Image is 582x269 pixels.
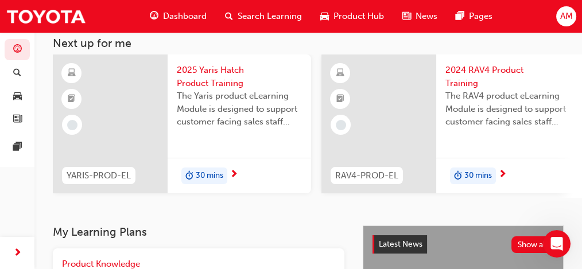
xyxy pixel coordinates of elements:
span: YARIS-PROD-EL [67,169,131,182]
span: learningRecordVerb_NONE-icon [67,120,77,130]
a: guage-iconDashboard [141,5,216,28]
span: Latest News [379,239,422,249]
span: 2024 RAV4 Product Training [445,64,571,89]
span: duration-icon [454,169,462,184]
a: YARIS-PROD-EL2025 Yaris Hatch Product TrainingThe Yaris product eLearning Module is designed to s... [53,54,311,193]
a: news-iconNews [393,5,447,28]
span: news-icon [13,115,22,125]
span: car-icon [13,91,22,102]
span: duration-icon [185,169,193,184]
span: The RAV4 product eLearning Module is designed to support customer facing sales staff with introdu... [445,89,571,128]
span: The Yaris product eLearning Module is designed to support customer facing sales staff with introd... [177,89,302,128]
span: booktick-icon [68,92,76,107]
h3: Next up for me [34,37,582,50]
span: guage-icon [150,9,158,24]
span: 2025 Yaris Hatch Product Training [177,64,302,89]
a: car-iconProduct Hub [311,5,393,28]
span: learningResourceType_ELEARNING-icon [336,66,344,81]
span: news-icon [402,9,411,24]
a: RAV4-PROD-EL2024 RAV4 Product TrainingThe RAV4 product eLearning Module is designed to support cu... [321,54,580,193]
span: pages-icon [13,142,22,153]
span: next-icon [13,246,22,260]
iframe: Intercom live chat [543,230,571,258]
span: pages-icon [456,9,464,24]
span: Search Learning [238,10,302,23]
span: Dashboard [163,10,207,23]
span: Pages [469,10,492,23]
span: search-icon [13,68,21,79]
span: booktick-icon [336,92,344,107]
a: search-iconSearch Learning [216,5,311,28]
button: AM [556,6,576,26]
span: next-icon [498,170,507,180]
a: Latest NewsShow all [373,235,554,254]
span: Product Hub [333,10,384,23]
img: Trak [6,3,86,29]
span: AM [560,10,572,23]
span: learningResourceType_ELEARNING-icon [68,66,76,81]
span: Product Knowledge [62,259,140,269]
h3: My Learning Plans [53,225,344,239]
span: News [416,10,437,23]
span: learningRecordVerb_NONE-icon [336,120,346,130]
span: RAV4-PROD-EL [335,169,398,182]
span: guage-icon [13,45,22,55]
span: car-icon [320,9,329,24]
a: pages-iconPages [447,5,502,28]
span: search-icon [225,9,233,24]
button: Show all [511,236,554,253]
span: 30 mins [464,169,492,182]
span: next-icon [230,170,238,180]
span: 30 mins [196,169,223,182]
